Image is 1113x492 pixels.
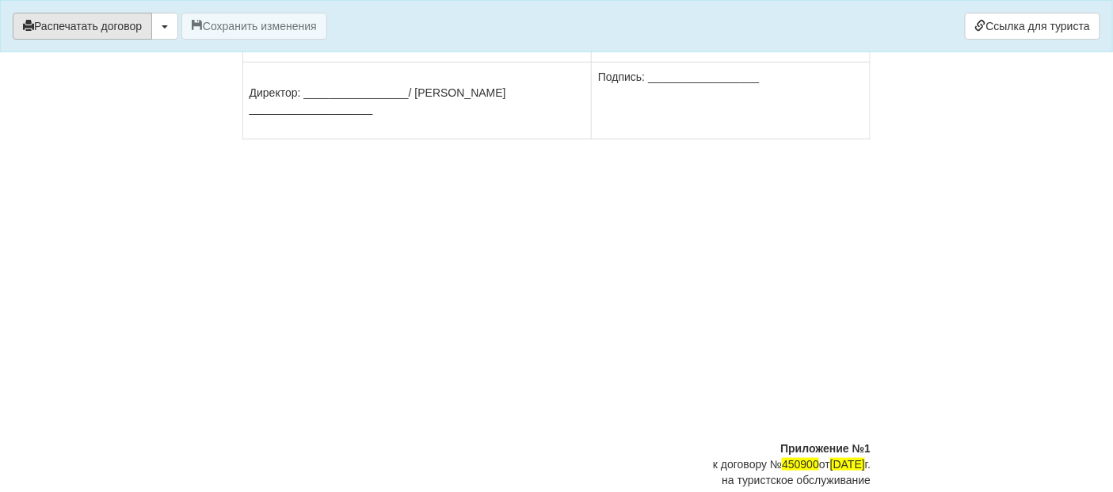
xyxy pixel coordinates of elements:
[13,13,152,40] button: Распечатать договор
[965,13,1100,40] a: Ссылка для туриста
[242,456,871,472] div: к договору № от г.
[242,472,871,488] div: на туристское обслуживание
[250,69,585,116] p: Директор: _________________/ [PERSON_NAME] ____________________
[780,442,871,455] b: Приложение №1
[181,13,327,40] button: Сохранить изменения
[782,458,819,471] span: 450900
[830,458,865,471] span: [DATE]
[598,69,863,101] p: Подпись: __________________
